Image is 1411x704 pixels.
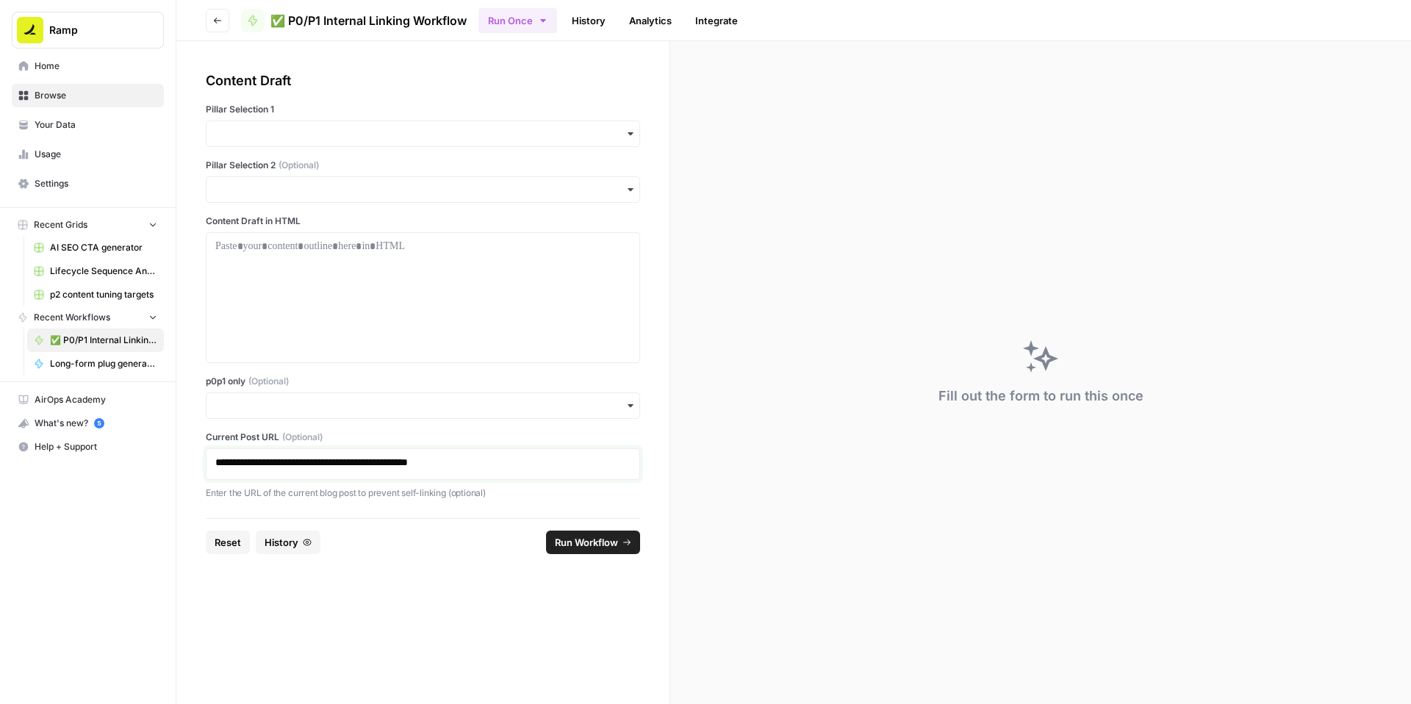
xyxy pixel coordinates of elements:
[35,118,157,132] span: Your Data
[938,386,1143,406] div: Fill out the form to run this once
[35,393,157,406] span: AirOps Academy
[12,54,164,78] a: Home
[279,159,319,172] span: (Optional)
[206,71,640,91] div: Content Draft
[12,388,164,412] a: AirOps Academy
[256,531,320,554] button: History
[27,236,164,259] a: AI SEO CTA generator
[12,214,164,236] button: Recent Grids
[12,12,164,49] button: Workspace: Ramp
[563,9,614,32] a: History
[206,531,250,554] button: Reset
[206,431,640,444] label: Current Post URL
[215,535,241,550] span: Reset
[12,143,164,166] a: Usage
[34,311,110,324] span: Recent Workflows
[35,89,157,102] span: Browse
[12,84,164,107] a: Browse
[94,418,104,428] a: 5
[12,435,164,459] button: Help + Support
[555,535,618,550] span: Run Workflow
[270,12,467,29] span: ✅ P0/P1 Internal Linking Workflow
[35,60,157,73] span: Home
[27,328,164,352] a: ✅ P0/P1 Internal Linking Workflow
[12,113,164,137] a: Your Data
[546,531,640,554] button: Run Workflow
[27,283,164,306] a: p2 content tuning targets
[248,375,289,388] span: (Optional)
[12,412,164,435] button: What's new? 5
[49,23,138,37] span: Ramp
[50,357,157,370] span: Long-form plug generator – Content tuning version
[34,218,87,231] span: Recent Grids
[35,440,157,453] span: Help + Support
[206,159,640,172] label: Pillar Selection 2
[12,172,164,195] a: Settings
[50,288,157,301] span: p2 content tuning targets
[27,259,164,283] a: Lifecycle Sequence Analysis
[27,352,164,376] a: Long-form plug generator – Content tuning version
[265,535,298,550] span: History
[620,9,681,32] a: Analytics
[686,9,747,32] a: Integrate
[35,148,157,161] span: Usage
[50,241,157,254] span: AI SEO CTA generator
[97,420,101,427] text: 5
[12,306,164,328] button: Recent Workflows
[50,265,157,278] span: Lifecycle Sequence Analysis
[206,103,640,116] label: Pillar Selection 1
[241,9,467,32] a: ✅ P0/P1 Internal Linking Workflow
[478,8,557,33] button: Run Once
[17,17,43,43] img: Ramp Logo
[206,215,640,228] label: Content Draft in HTML
[206,486,640,500] p: Enter the URL of the current blog post to prevent self-linking (optional)
[206,375,640,388] label: p0p1 only
[35,177,157,190] span: Settings
[282,431,323,444] span: (Optional)
[12,412,163,434] div: What's new?
[50,334,157,347] span: ✅ P0/P1 Internal Linking Workflow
